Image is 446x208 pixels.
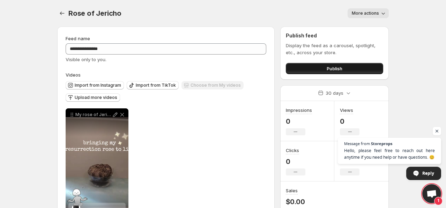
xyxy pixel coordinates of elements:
h3: Clicks [286,147,299,154]
p: 0 [286,117,312,125]
button: Publish [286,63,383,74]
span: Import from TikTok [136,83,176,88]
h3: Sales [286,187,298,194]
span: Publish [327,65,342,72]
span: Upload more videos [75,95,117,100]
p: 0 [340,117,359,125]
span: Feed name [66,36,90,41]
span: Reply [422,167,434,179]
span: More actions [352,10,379,16]
p: My rose of Jericho coming to life somewhatzen fyp roseofjericho foryoupage fyp [DEMOGRAPHIC_DATA]... [75,112,112,117]
h3: Views [340,107,353,114]
div: Open chat [422,184,441,203]
span: Visible only to you. [66,57,106,62]
p: Display the feed as a carousel, spotlight, etc., across your store. [286,42,383,56]
button: Settings [57,8,67,18]
button: Import from TikTok [127,81,179,89]
span: Message from [344,142,370,145]
button: Upload more videos [66,93,120,102]
p: $0.00 [286,198,305,206]
p: 30 days [326,89,343,96]
p: 0 [286,157,305,166]
span: Rose of Jericho [68,9,121,17]
span: 1 [434,197,443,205]
button: More actions [348,8,389,18]
span: Videos [66,72,81,78]
span: Hello, please feel free to reach out here anytime if you need help or have questions. 😊 [344,147,435,160]
span: Storeprops [371,142,392,145]
h3: Impressions [286,107,312,114]
span: Import from Instagram [75,83,121,88]
h2: Publish feed [286,32,383,39]
button: Import from Instagram [66,81,124,89]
